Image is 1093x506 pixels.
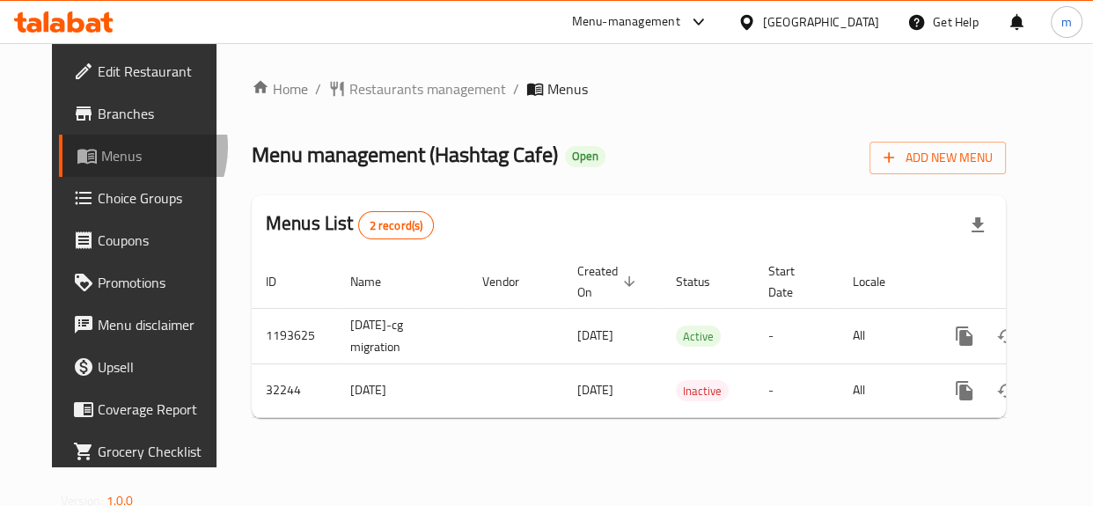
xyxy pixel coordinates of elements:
[359,217,434,234] span: 2 record(s)
[252,363,336,417] td: 32244
[59,304,234,346] a: Menu disclaimer
[101,145,220,166] span: Menus
[676,380,729,401] div: Inactive
[98,61,220,82] span: Edit Restaurant
[59,346,234,388] a: Upsell
[986,315,1028,357] button: Change Status
[957,204,999,246] div: Export file
[676,326,721,347] span: Active
[59,219,234,261] a: Coupons
[482,271,542,292] span: Vendor
[565,149,605,164] span: Open
[358,211,435,239] div: Total records count
[59,135,234,177] a: Menus
[572,11,680,33] div: Menu-management
[754,363,839,417] td: -
[884,147,992,169] span: Add New Menu
[853,271,908,292] span: Locale
[252,78,1006,99] nav: breadcrumb
[336,363,468,417] td: [DATE]
[98,356,220,378] span: Upsell
[328,78,506,99] a: Restaurants management
[98,314,220,335] span: Menu disclaimer
[252,308,336,363] td: 1193625
[943,370,986,412] button: more
[565,146,605,167] div: Open
[349,78,506,99] span: Restaurants management
[869,142,1006,174] button: Add New Menu
[98,441,220,462] span: Grocery Checklist
[676,381,729,401] span: Inactive
[98,272,220,293] span: Promotions
[513,78,519,99] li: /
[577,324,613,347] span: [DATE]
[59,50,234,92] a: Edit Restaurant
[547,78,588,99] span: Menus
[577,260,641,303] span: Created On
[59,430,234,473] a: Grocery Checklist
[839,363,929,417] td: All
[986,370,1028,412] button: Change Status
[59,388,234,430] a: Coverage Report
[266,271,299,292] span: ID
[59,261,234,304] a: Promotions
[577,378,613,401] span: [DATE]
[1061,12,1072,32] span: m
[754,308,839,363] td: -
[98,399,220,420] span: Coverage Report
[763,12,879,32] div: [GEOGRAPHIC_DATA]
[336,308,468,363] td: [DATE]-cg migration
[98,103,220,124] span: Branches
[59,92,234,135] a: Branches
[59,177,234,219] a: Choice Groups
[768,260,818,303] span: Start Date
[943,315,986,357] button: more
[98,230,220,251] span: Coupons
[350,271,404,292] span: Name
[315,78,321,99] li: /
[252,135,558,174] span: Menu management ( Hashtag Cafe )
[266,210,434,239] h2: Menus List
[676,271,733,292] span: Status
[839,308,929,363] td: All
[252,78,308,99] a: Home
[98,187,220,209] span: Choice Groups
